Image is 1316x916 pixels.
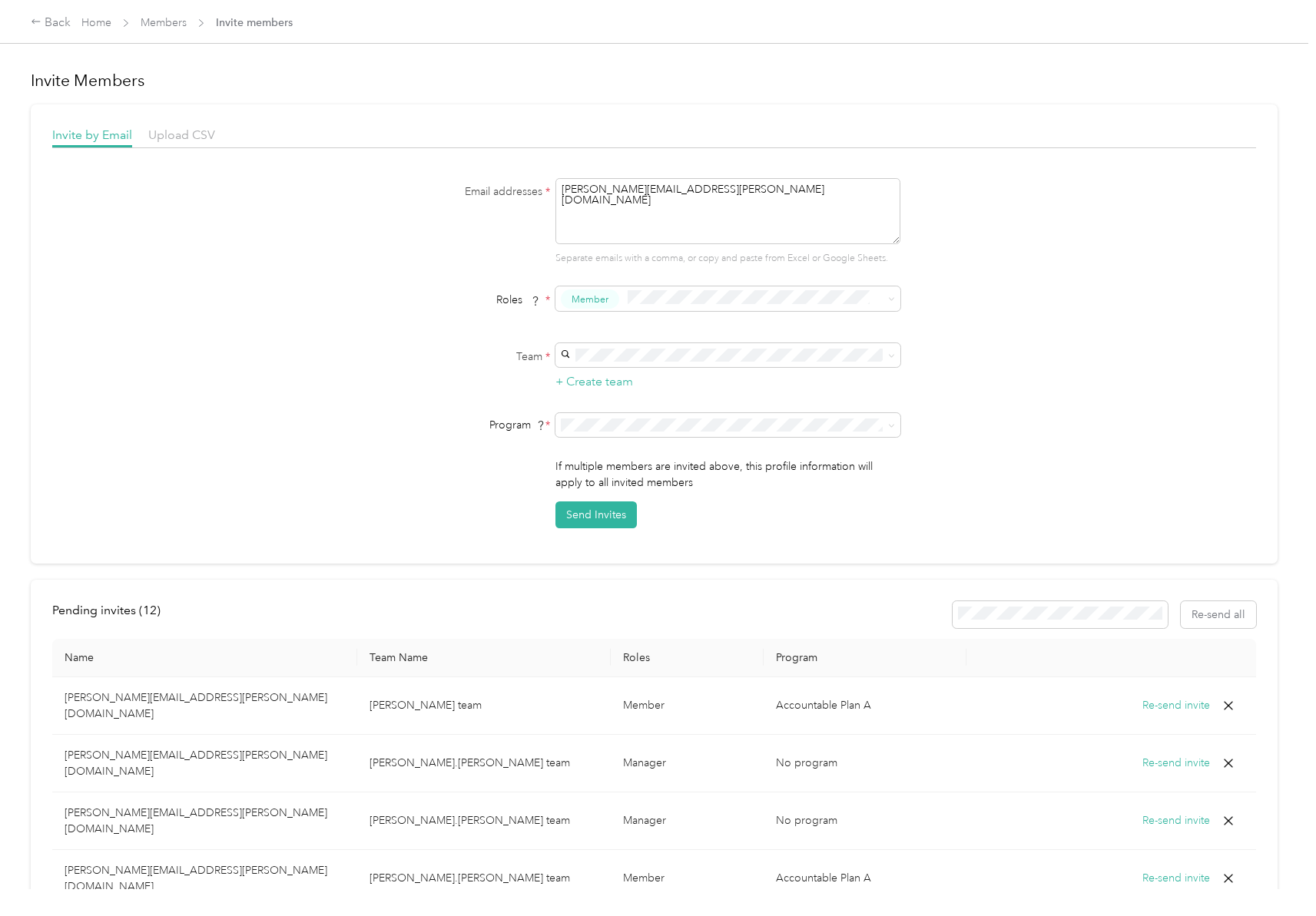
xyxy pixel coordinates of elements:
[555,372,633,392] button: + Create team
[139,603,161,617] span: ( 12 )
[141,16,187,29] a: Members
[216,15,293,31] span: Invite members
[1142,755,1210,772] button: Re-send invite
[65,805,345,837] p: [PERSON_NAME][EMAIL_ADDRESS][PERSON_NAME][DOMAIN_NAME]
[491,288,545,312] span: Roles
[623,871,665,885] span: Member
[1230,830,1316,916] iframe: Everlance-gr Chat Button Frame
[65,862,345,895] p: [PERSON_NAME][EMAIL_ADDRESS][PERSON_NAME][DOMAIN_NAME]
[357,639,612,677] th: Team Name
[52,127,132,142] span: Invite by Email
[31,70,1278,91] h1: Invite Members
[359,417,551,433] div: Program
[623,699,665,712] span: Member
[52,601,1256,628] div: info-bar
[370,699,482,712] span: [PERSON_NAME] team
[65,747,345,779] p: [PERSON_NAME][EMAIL_ADDRESS][PERSON_NAME][DOMAIN_NAME]
[953,601,1257,628] div: Resend all invitations
[776,756,837,769] span: No program
[611,639,763,677] th: Roles
[555,458,900,491] p: If multiple members are invited above, this profile information will apply to all invited members
[65,689,345,722] p: [PERSON_NAME][EMAIL_ADDRESS][PERSON_NAME][DOMAIN_NAME]
[1142,870,1210,887] button: Re-send invite
[776,699,871,712] span: Accountable Plan A
[776,814,837,827] span: No program
[623,814,666,827] span: Manager
[52,601,171,628] div: left-menu
[81,16,111,29] a: Home
[623,756,666,769] span: Manager
[359,349,551,365] label: Team
[359,184,551,200] label: Email addresses
[52,639,357,677] th: Name
[1142,812,1210,829] button: Re-send invite
[31,14,71,32] div: Back
[572,292,608,306] span: Member
[148,127,215,142] span: Upload CSV
[555,252,900,266] p: Separate emails with a comma, or copy and paste from Excel or Google Sheets.
[1142,697,1210,714] button: Re-send invite
[555,501,637,528] button: Send Invites
[370,871,570,885] span: [PERSON_NAME].[PERSON_NAME] team
[776,871,871,885] span: Accountable Plan A
[370,756,570,769] span: [PERSON_NAME].[PERSON_NAME] team
[561,289,619,309] button: Member
[764,639,966,677] th: Program
[555,178,900,244] textarea: [PERSON_NAME][EMAIL_ADDRESS][PERSON_NAME][DOMAIN_NAME]
[52,603,161,617] span: Pending invites
[1181,601,1256,628] button: Re-send all
[370,814,570,827] span: [PERSON_NAME].[PERSON_NAME] team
